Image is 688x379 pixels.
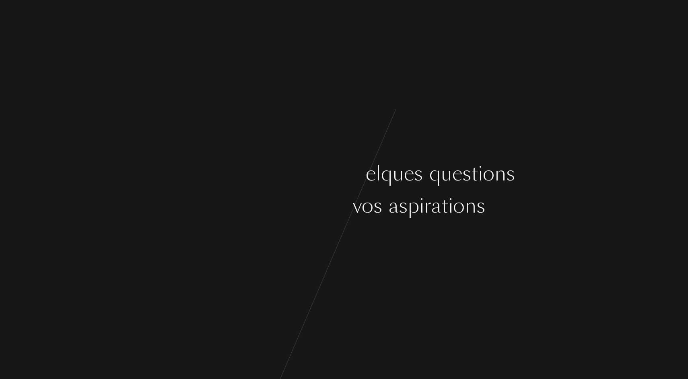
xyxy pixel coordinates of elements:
div: e [366,158,376,188]
div: o [246,191,257,221]
div: i [478,158,483,188]
div: g [273,191,284,221]
div: o [284,191,296,221]
div: s [399,191,408,221]
div: o [190,158,201,188]
div: l [376,158,381,188]
div: û [296,191,307,221]
div: s [314,191,323,221]
div: o [362,191,373,221]
div: t [471,158,478,188]
div: q [429,158,441,188]
div: e [330,191,340,221]
div: e [452,158,462,188]
div: n [247,158,259,188]
div: p [408,191,419,221]
div: o [269,158,280,188]
div: r [223,191,231,221]
div: t [441,191,448,221]
div: s [292,158,301,188]
div: e [237,158,247,188]
div: u [212,191,223,221]
div: i [448,191,453,221]
div: a [431,191,441,221]
div: ç [259,158,269,188]
div: t [340,191,346,221]
div: a [389,191,399,221]
div: q [381,158,393,188]
div: t [307,191,314,221]
div: a [319,158,329,188]
div: p [307,158,319,188]
div: m [219,158,237,188]
div: i [419,191,424,221]
div: C [173,158,190,188]
div: s [462,158,471,188]
div: n [280,158,292,188]
div: o [483,158,494,188]
div: s [257,191,266,221]
div: s [203,191,212,221]
div: r [329,158,336,188]
div: m [201,158,219,188]
div: s [414,158,423,188]
div: s [476,191,485,221]
div: s [506,158,515,188]
div: n [465,191,476,221]
div: o [453,191,465,221]
div: v [353,191,362,221]
div: u [393,158,404,188]
div: q [343,158,354,188]
div: r [424,191,431,221]
div: s [373,191,382,221]
div: n [494,158,506,188]
div: e [404,158,414,188]
div: u [441,158,452,188]
div: v [237,191,246,221]
div: u [354,158,366,188]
